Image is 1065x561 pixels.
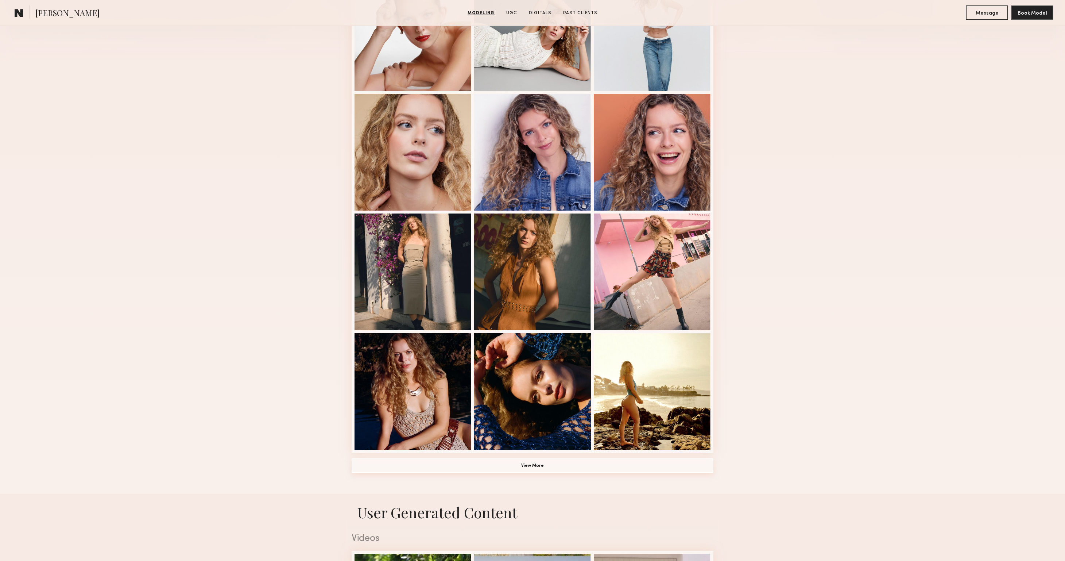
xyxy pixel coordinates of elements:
[352,534,713,543] div: Videos
[346,503,719,522] h1: User Generated Content
[352,458,713,473] button: View More
[1011,5,1053,20] button: Book Model
[966,5,1008,20] button: Message
[526,10,554,16] a: Digitals
[465,10,497,16] a: Modeling
[560,10,600,16] a: Past Clients
[1011,9,1053,16] a: Book Model
[35,7,100,20] span: [PERSON_NAME]
[503,10,520,16] a: UGC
